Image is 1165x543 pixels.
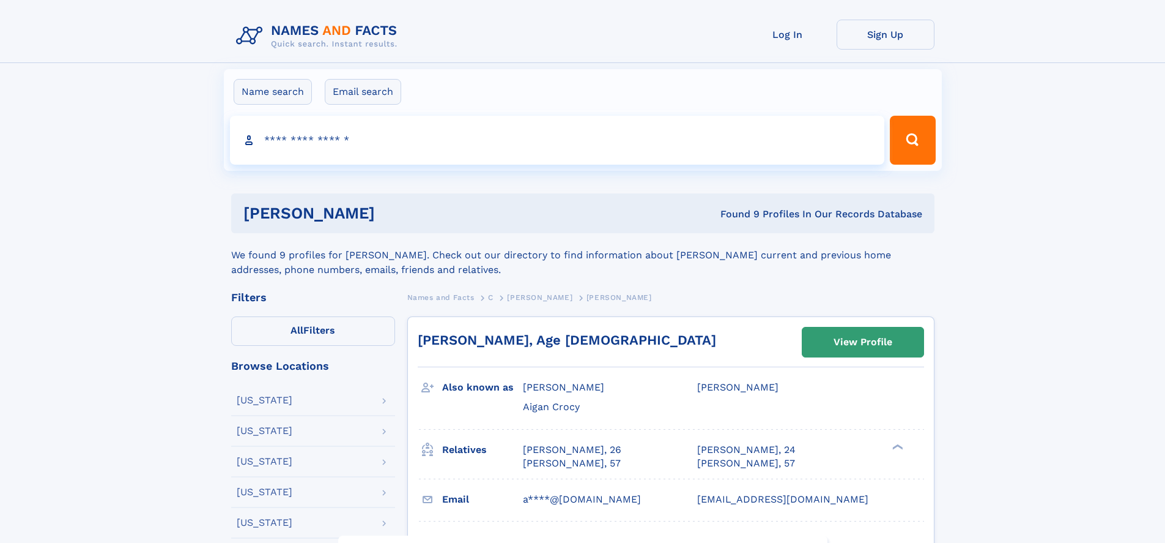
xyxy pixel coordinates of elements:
button: Search Button [890,116,935,165]
div: [US_STATE] [237,395,292,405]
span: C [488,293,494,302]
div: Filters [231,292,395,303]
div: ❯ [889,443,904,451]
div: [US_STATE] [237,487,292,497]
label: Email search [325,79,401,105]
a: C [488,290,494,305]
span: All [290,324,303,336]
label: Name search [234,79,312,105]
h3: Relatives [442,440,523,460]
span: [PERSON_NAME] [586,293,652,302]
h1: [PERSON_NAME] [243,206,548,221]
span: [PERSON_NAME] [697,381,779,393]
div: [US_STATE] [237,426,292,436]
label: Filters [231,316,395,346]
a: [PERSON_NAME], 57 [523,457,621,470]
h3: Email [442,489,523,510]
div: View Profile [834,328,892,356]
div: [US_STATE] [237,518,292,528]
div: Browse Locations [231,361,395,372]
input: search input [230,116,885,165]
a: [PERSON_NAME], Age [DEMOGRAPHIC_DATA] [418,332,716,348]
div: Found 9 Profiles In Our Records Database [547,208,922,221]
a: View Profile [802,328,923,357]
a: [PERSON_NAME], 24 [697,443,796,457]
a: Sign Up [837,20,934,50]
span: Aigan Crocy [523,401,580,413]
h3: Also known as [442,377,523,398]
a: [PERSON_NAME], 26 [523,443,621,457]
a: [PERSON_NAME], 57 [697,457,795,470]
span: [PERSON_NAME] [523,381,604,393]
a: [PERSON_NAME] [507,290,572,305]
a: Names and Facts [407,290,475,305]
div: We found 9 profiles for [PERSON_NAME]. Check out our directory to find information about [PERSON_... [231,233,934,277]
img: Logo Names and Facts [231,20,407,53]
span: [PERSON_NAME] [507,293,572,302]
a: Log In [739,20,837,50]
div: [US_STATE] [237,457,292,466]
span: [EMAIL_ADDRESS][DOMAIN_NAME] [697,493,868,505]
